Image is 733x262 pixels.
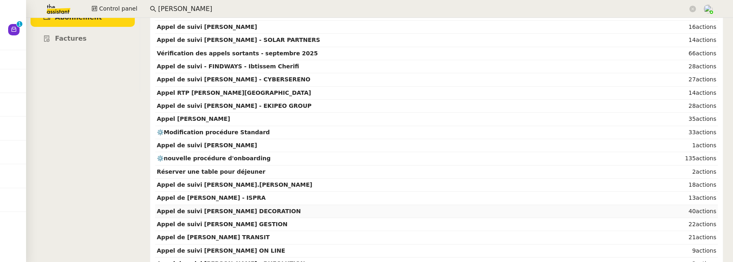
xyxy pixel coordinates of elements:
td: 135 [674,152,718,165]
strong: Appel de suivi [PERSON_NAME] GESTION [157,221,287,227]
td: 40 [674,205,718,218]
strong: ⚙️Modification procédure Standard [157,129,270,135]
td: 28 [674,60,718,73]
strong: Appel de suivi [PERSON_NAME].[PERSON_NAME] [157,181,312,188]
span: actions [696,155,716,162]
span: actions [696,37,716,43]
span: actions [696,194,716,201]
strong: Appel de suivi [PERSON_NAME] DECORATION [157,208,301,214]
td: 14 [674,34,718,47]
span: actions [696,90,716,96]
span: actions [696,221,716,227]
strong: Appel de suivi [PERSON_NAME] - CYBERSERENO [157,76,310,83]
strong: Appel de suivi [PERSON_NAME] - SOLAR PARTNERS [157,37,320,43]
strong: Appel de [PERSON_NAME] - ISPRA [157,194,266,201]
td: 22 [674,218,718,231]
span: actions [696,76,716,83]
td: 1 [674,139,718,152]
strong: ⚙️nouvelle procédure d'onboarding [157,155,270,162]
td: 21 [674,231,718,244]
span: actions [696,129,716,135]
td: 33 [674,126,718,139]
span: actions [696,63,716,70]
span: actions [696,208,716,214]
span: actions [696,24,716,30]
strong: Vérification des appels sortants - septembre 2025 [157,50,318,57]
span: actions [696,103,716,109]
strong: Appel de suivi [PERSON_NAME] [157,142,257,148]
span: actions [696,142,716,148]
span: actions [696,50,716,57]
p: 1 [18,21,21,28]
td: 13 [674,192,718,205]
td: 2 [674,166,718,179]
nz-badge-sup: 1 [17,21,22,27]
strong: Appel de suivi - FINDWAYS - Ibtissem Cherifi [157,63,299,70]
span: actions [696,247,716,254]
strong: Appel RTP [PERSON_NAME][GEOGRAPHIC_DATA] [157,90,311,96]
img: users%2FoFdbodQ3TgNoWt9kP3GXAs5oaCq1%2Favatar%2Fprofile-pic.png [704,4,713,13]
strong: Appel de suivi [PERSON_NAME] - EKIPEO GROUP [157,103,312,109]
span: actions [696,181,716,188]
input: Rechercher [158,4,688,15]
strong: Réserver une table pour déjeuner [157,168,266,175]
strong: Appel [PERSON_NAME] [157,116,230,122]
td: 28 [674,100,718,113]
td: 14 [674,87,718,100]
strong: Appel de [PERSON_NAME] TRANSIT [157,234,270,240]
span: actions [696,168,716,175]
td: 35 [674,113,718,126]
span: actions [696,116,716,122]
strong: Appel de suivi [PERSON_NAME] ON LINE [157,247,285,254]
td: 16 [674,21,718,34]
span: actions [696,234,716,240]
td: 9 [674,245,718,258]
td: 27 [674,73,718,86]
span: Abonnement [55,13,102,21]
span: Control panel [99,4,137,13]
td: 18 [674,179,718,192]
strong: Appel de suivi [PERSON_NAME] [157,24,257,30]
span: Factures [55,35,87,42]
button: Control panel [87,3,142,15]
td: 66 [674,47,718,60]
